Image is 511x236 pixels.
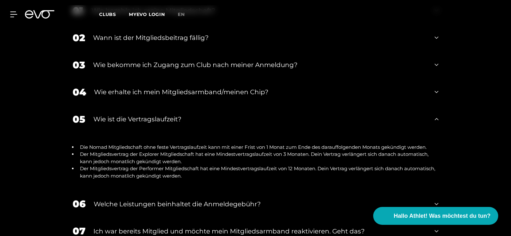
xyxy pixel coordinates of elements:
[99,11,129,17] a: Clubs
[73,31,85,45] div: 02
[178,11,193,18] a: en
[93,60,427,70] div: Wie bekomme ich Zugang zum Club nach meiner Anmeldung?
[73,112,85,126] div: 05
[178,11,185,17] span: en
[73,58,85,72] div: 03
[73,85,86,99] div: 04
[77,144,438,151] li: Die Nomad Mitgliedschaft ohne feste Vertragslaufzeit kann mit einer Frist von 1 Monat zum Ende de...
[77,151,438,165] li: Der Mitgliedsvertrag der Explorer Mitgliedschaft hat eine Mindestvertragslaufzeit von 3 Monaten. ...
[73,197,86,211] div: 06
[129,11,165,17] a: MYEVO LOGIN
[94,87,427,97] div: Wie erhalte ich mein Mitgliedsarmband/meinen Chip?
[93,33,427,42] div: Wann ist der Mitgliedsbeitrag fällig?
[77,165,438,179] li: Der Mitgliedsvertrag der Performer Mitgliedschaft hat eine Mindestvertragslaufzeit von 12 Monaten...
[94,199,427,209] div: Welche Leistungen beinhaltet die Anmeldegebühr?
[93,114,427,124] div: Wie ist die Vertragslaufzeit?
[99,11,116,17] span: Clubs
[93,226,427,236] div: Ich war bereits Mitglied und möchte mein Mitgliedsarmband reaktivieren. Geht das?
[394,212,491,220] span: Hallo Athlet! Was möchtest du tun?
[373,207,498,225] button: Hallo Athlet! Was möchtest du tun?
